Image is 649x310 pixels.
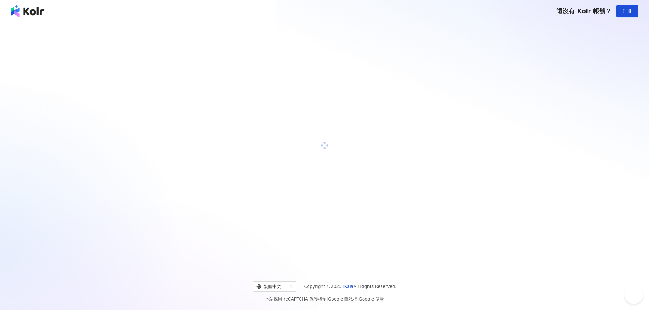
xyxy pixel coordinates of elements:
button: 註冊 [616,5,638,17]
a: iKala [343,284,354,289]
span: 本站採用 reCAPTCHA 保護機制 [265,295,384,303]
a: Google 條款 [359,297,384,301]
iframe: Help Scout Beacon - Open [624,285,643,304]
div: 繁體中文 [256,282,288,291]
img: logo [11,5,44,17]
span: 註冊 [623,9,632,13]
span: 還沒有 Kolr 帳號？ [556,7,612,15]
span: | [327,297,328,301]
span: Copyright © 2025 All Rights Reserved. [304,283,397,290]
span: | [357,297,359,301]
a: Google 隱私權 [328,297,357,301]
